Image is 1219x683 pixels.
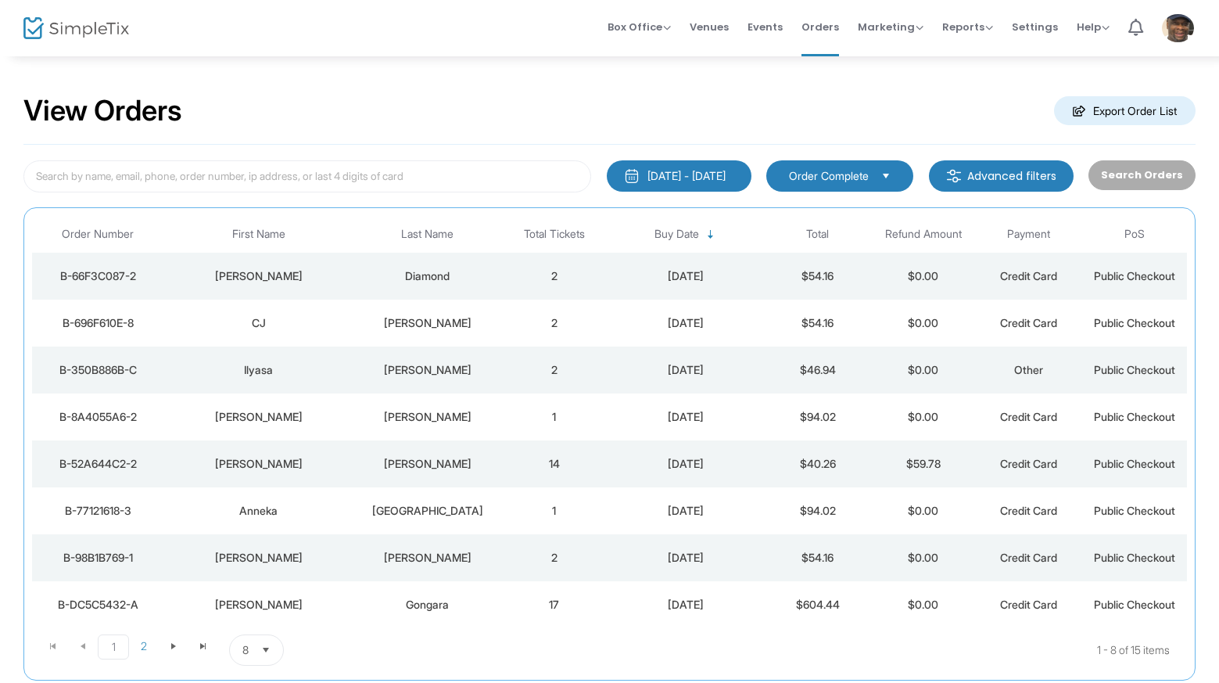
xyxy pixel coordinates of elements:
[1094,363,1175,376] span: Public Checkout
[765,216,870,253] th: Total
[858,20,923,34] span: Marketing
[36,456,160,472] div: B-52A644C2-2
[765,487,870,534] td: $94.02
[36,362,160,378] div: B-350B886B-C
[242,642,249,658] span: 8
[942,20,993,34] span: Reports
[357,362,497,378] div: Singleton
[1012,7,1058,47] span: Settings
[129,634,159,658] span: Page 2
[501,440,607,487] td: 14
[1000,316,1057,329] span: Credit Card
[1000,551,1057,564] span: Credit Card
[624,168,640,184] img: monthly
[765,300,870,347] td: $54.16
[168,409,350,425] div: Theda
[168,597,350,613] div: Sherri
[765,347,870,394] td: $46.94
[501,300,607,347] td: 2
[611,268,761,284] div: 10/12/2025
[1000,269,1057,282] span: Credit Card
[789,168,869,184] span: Order Complete
[36,597,160,613] div: B-DC5C5432-A
[357,315,497,331] div: Morrison
[1094,316,1175,329] span: Public Checkout
[654,228,699,241] span: Buy Date
[1007,228,1050,241] span: Payment
[607,160,751,192] button: [DATE] - [DATE]
[611,315,761,331] div: 10/11/2025
[1094,269,1175,282] span: Public Checkout
[870,487,976,534] td: $0.00
[168,315,350,331] div: CJ
[611,550,761,566] div: 10/10/2025
[188,634,218,658] span: Go to the last page
[501,347,607,394] td: 2
[946,168,962,184] img: filter
[357,597,497,613] div: Gongara
[36,503,160,519] div: B-77121618-3
[232,228,285,241] span: First Name
[765,253,870,300] td: $54.16
[870,394,976,440] td: $0.00
[501,534,607,581] td: 2
[1094,598,1175,611] span: Public Checkout
[168,456,350,472] div: Theda
[765,440,870,487] td: $40.26
[501,253,607,300] td: 2
[197,640,210,652] span: Go to the last page
[1014,363,1043,376] span: Other
[357,503,497,519] div: Roseborough
[168,550,350,566] div: angelo
[608,20,671,34] span: Box Office
[98,634,129,660] span: Page 1
[801,7,839,47] span: Orders
[501,394,607,440] td: 1
[870,216,976,253] th: Refund Amount
[36,315,160,331] div: B-696F610E-8
[501,581,607,628] td: 17
[647,168,726,184] div: [DATE] - [DATE]
[765,394,870,440] td: $94.02
[1077,20,1110,34] span: Help
[611,409,761,425] div: 10/11/2025
[705,228,717,241] span: Sortable
[690,7,729,47] span: Venues
[159,634,188,658] span: Go to the next page
[611,503,761,519] div: 10/10/2025
[870,534,976,581] td: $0.00
[929,160,1074,192] m-button: Advanced filters
[1000,504,1057,517] span: Credit Card
[439,634,1170,666] kendo-pager-info: 1 - 8 of 15 items
[23,160,591,192] input: Search by name, email, phone, order number, ip address, or last 4 digits of card
[357,409,497,425] div: Williams
[357,456,497,472] div: Williams
[168,362,350,378] div: Ilyasa
[1000,410,1057,423] span: Credit Card
[36,268,160,284] div: B-66F3C087-2
[1094,551,1175,564] span: Public Checkout
[765,534,870,581] td: $54.16
[870,581,976,628] td: $0.00
[1124,228,1145,241] span: PoS
[255,635,277,665] button: Select
[168,268,350,284] div: Terry
[36,550,160,566] div: B-98B1B769-1
[501,216,607,253] th: Total Tickets
[1094,410,1175,423] span: Public Checkout
[748,7,783,47] span: Events
[611,597,761,613] div: 10/9/2025
[870,300,976,347] td: $0.00
[167,640,180,652] span: Go to the next page
[1000,457,1057,470] span: Credit Card
[32,216,1187,628] div: Data table
[611,456,761,472] div: 10/10/2025
[1094,504,1175,517] span: Public Checkout
[168,503,350,519] div: Anneka
[1054,96,1196,125] m-button: Export Order List
[1000,598,1057,611] span: Credit Card
[501,487,607,534] td: 1
[875,167,897,185] button: Select
[401,228,454,241] span: Last Name
[23,94,182,128] h2: View Orders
